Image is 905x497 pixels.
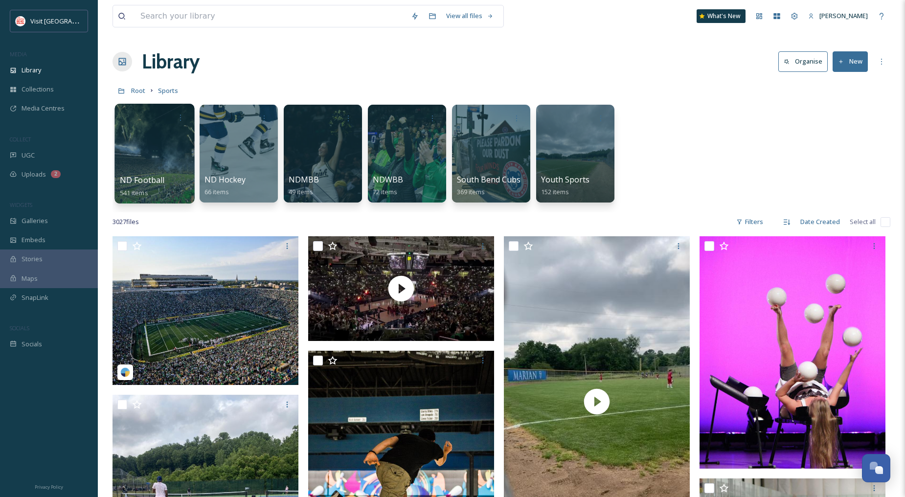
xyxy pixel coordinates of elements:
span: Privacy Policy [35,484,63,490]
a: ND Football541 items [120,176,165,197]
span: 49 items [289,187,313,196]
span: Uploads [22,170,46,179]
a: What's New [697,9,746,23]
span: Select all [850,217,876,226]
span: Library [22,66,41,75]
a: ND Hockey66 items [204,175,246,196]
span: 369 items [457,187,485,196]
a: Sports [158,85,178,96]
span: Stories [22,254,43,264]
span: COLLECT [10,136,31,143]
span: NDMBB [289,174,319,185]
img: vsbm-stackedMISH_CMYKlogo2017.jpg [16,16,25,26]
span: ND Football [120,175,165,185]
a: South Bend Cubs369 items [457,175,520,196]
span: Galleries [22,216,48,226]
span: Root [131,86,145,95]
span: 3027 file s [113,217,139,226]
span: Visit [GEOGRAPHIC_DATA] [30,16,106,25]
span: Youth Sports [541,174,589,185]
a: NDMBB49 items [289,175,319,196]
span: 541 items [120,188,148,197]
span: WIDGETS [10,201,32,208]
a: View all files [441,6,498,25]
span: UGC [22,151,35,160]
img: snapsea-logo.png [120,367,130,377]
img: visitsouthbend-1731950686695.jpg [113,236,298,385]
a: NDWBB72 items [373,175,403,196]
span: 152 items [541,187,569,196]
span: ND Hockey [204,174,246,185]
span: Embeds [22,235,45,245]
a: Library [142,47,200,76]
a: Youth Sports152 items [541,175,589,196]
span: 72 items [373,187,397,196]
button: Organise [778,51,828,71]
span: SOCIALS [10,324,29,332]
input: Search your library [136,5,406,27]
a: Privacy Policy [35,480,63,492]
button: Open Chat [862,454,890,482]
span: SnapLink [22,293,48,302]
div: Filters [731,212,768,231]
a: Root [131,85,145,96]
span: [PERSON_NAME] [819,11,868,20]
span: Media Centres [22,104,65,113]
a: [PERSON_NAME] [803,6,873,25]
div: 2 [51,170,61,178]
img: Promo-Pix 23.jpg [700,236,885,469]
span: Sports [158,86,178,95]
span: Collections [22,85,54,94]
span: NDWBB [373,174,403,185]
span: MEDIA [10,50,27,58]
div: Date Created [795,212,845,231]
img: thumbnail [308,236,494,341]
a: Organise [778,51,833,71]
span: Socials [22,339,42,349]
span: 66 items [204,187,229,196]
button: New [833,51,868,71]
span: South Bend Cubs [457,174,520,185]
span: Maps [22,274,38,283]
